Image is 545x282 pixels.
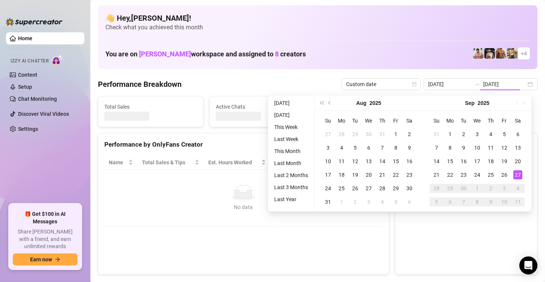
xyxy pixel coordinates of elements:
img: logo-BBDzfeDw.svg [6,18,63,26]
span: 🎁 Get $100 in AI Messages [13,211,78,225]
th: Total Sales & Tips [137,155,204,170]
input: End date [483,80,526,88]
th: Name [104,155,137,170]
img: David [496,48,506,59]
h1: You are on workspace and assigned to creators [105,50,306,58]
span: + 4 [521,49,527,58]
span: Sales / Hour [275,158,310,167]
h4: 👋 Hey, [PERSON_NAME] ! [105,13,530,23]
div: Est. Hours Worked [208,158,260,167]
button: Earn nowarrow-right [13,253,78,265]
span: Izzy AI Chatter [11,58,49,65]
th: Chat Conversion [321,155,382,170]
span: Messages Sent [327,103,420,111]
a: Home [18,35,32,41]
span: Total Sales [104,103,197,111]
th: Sales / Hour [270,155,321,170]
img: AI Chatter [52,55,63,65]
span: Name [109,158,127,167]
span: swap-right [474,81,480,87]
div: No data [112,203,375,211]
span: Custom date [346,79,416,90]
input: Start date [428,80,471,88]
div: Performance by OnlyFans Creator [104,139,383,150]
a: Discover Viral Videos [18,111,69,117]
div: Sales by OnlyFans Creator [401,139,531,150]
h4: Performance Breakdown [98,79,182,89]
img: Beau [473,48,484,59]
span: Active Chats [216,103,308,111]
span: to [474,81,480,87]
a: Content [18,72,37,78]
span: 8 [275,50,279,58]
span: [PERSON_NAME] [139,50,191,58]
img: Mr [507,48,518,59]
div: Open Intercom Messenger [519,256,537,274]
span: Earn now [30,256,52,262]
span: Check what you achieved this month [105,23,530,32]
a: Chat Monitoring [18,96,57,102]
img: Chris [484,48,495,59]
span: Share [PERSON_NAME] with a friend, and earn unlimited rewards [13,228,78,250]
span: Total Sales & Tips [142,158,193,167]
a: Settings [18,126,38,132]
span: arrow-right [55,257,60,262]
span: calendar [412,82,417,86]
a: Setup [18,84,32,90]
span: Chat Conversion [325,158,372,167]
